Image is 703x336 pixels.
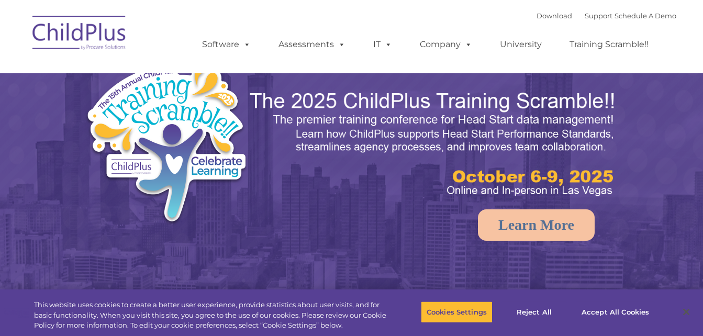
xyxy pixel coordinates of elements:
[27,8,132,61] img: ChildPlus by Procare Solutions
[585,12,612,20] a: Support
[615,12,676,20] a: Schedule A Demo
[409,34,483,55] a: Company
[537,12,572,20] a: Download
[268,34,356,55] a: Assessments
[34,300,387,331] div: This website uses cookies to create a better user experience, provide statistics about user visit...
[192,34,261,55] a: Software
[478,209,595,241] a: Learn More
[489,34,552,55] a: University
[559,34,659,55] a: Training Scramble!!
[421,301,493,323] button: Cookies Settings
[576,301,655,323] button: Accept All Cookies
[537,12,676,20] font: |
[675,300,698,323] button: Close
[501,301,567,323] button: Reject All
[363,34,403,55] a: IT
